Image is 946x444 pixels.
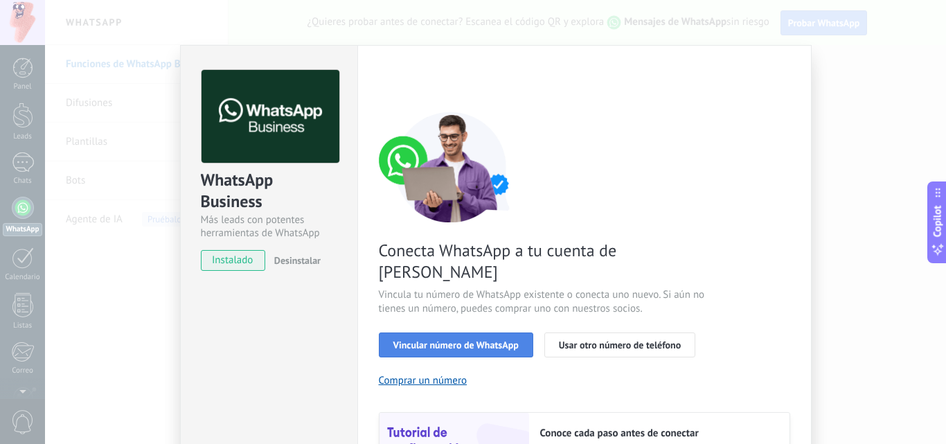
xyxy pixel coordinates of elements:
[202,250,265,271] span: instalado
[379,374,467,387] button: Comprar un número
[269,250,321,271] button: Desinstalar
[202,70,339,163] img: logo_main.png
[559,340,681,350] span: Usar otro número de teléfono
[931,205,945,237] span: Copilot
[379,332,533,357] button: Vincular número de WhatsApp
[379,112,524,222] img: connect number
[274,254,321,267] span: Desinstalar
[540,427,776,440] h2: Conoce cada paso antes de conectar
[379,240,708,283] span: Conecta WhatsApp a tu cuenta de [PERSON_NAME]
[201,169,337,213] div: WhatsApp Business
[544,332,695,357] button: Usar otro número de teléfono
[393,340,519,350] span: Vincular número de WhatsApp
[379,288,708,316] span: Vincula tu número de WhatsApp existente o conecta uno nuevo. Si aún no tienes un número, puedes c...
[201,213,337,240] div: Más leads con potentes herramientas de WhatsApp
